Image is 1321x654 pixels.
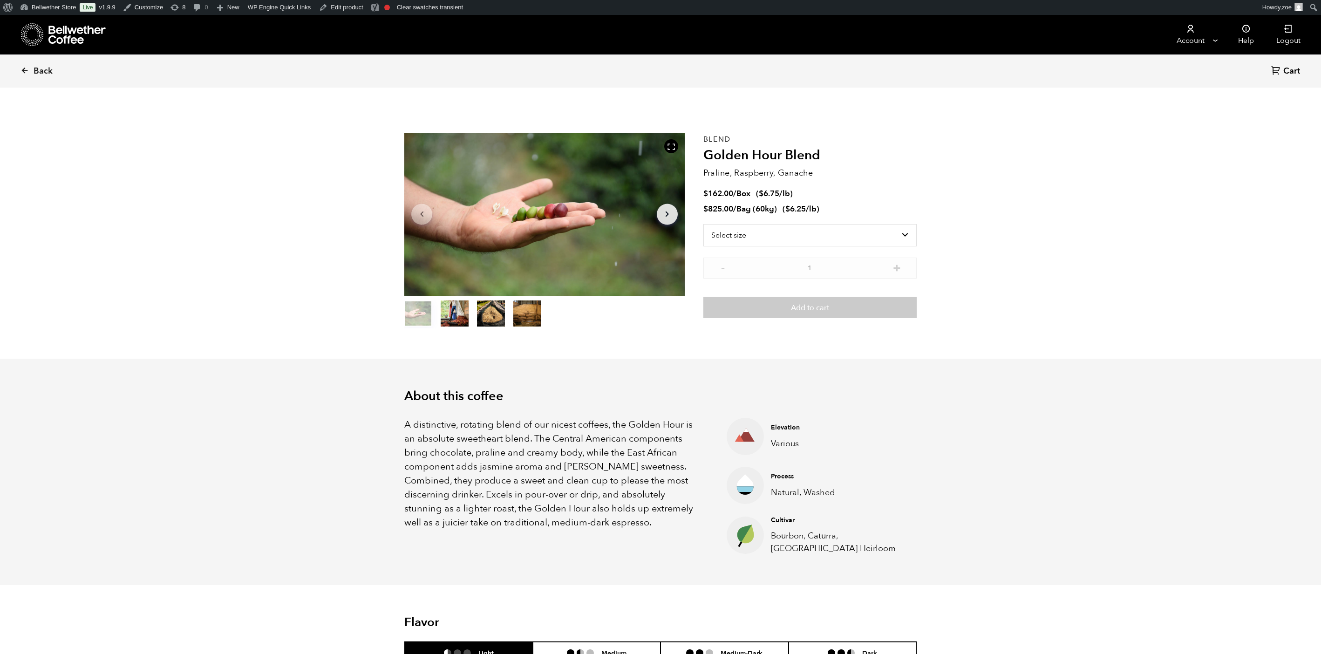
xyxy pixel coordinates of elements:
span: $ [703,188,708,199]
span: Box [736,188,750,199]
span: $ [785,204,790,214]
span: ( ) [783,204,819,214]
span: /lb [806,204,817,214]
p: A distinctive, rotating blend of our nicest coffees, the Golden Hour is an absolute sweetheart bl... [404,418,703,530]
span: Back [34,66,53,77]
p: Natural, Washed [771,486,902,499]
h2: About this coffee [404,389,917,404]
h4: Elevation [771,423,902,432]
div: Focus keyphrase not set [384,5,390,10]
h2: Golden Hour Blend [703,148,917,163]
span: $ [759,188,763,199]
span: / [733,204,736,214]
bdi: 825.00 [703,204,733,214]
span: Bag (60kg) [736,204,777,214]
span: ( ) [756,188,793,199]
span: / [733,188,736,199]
button: Add to cart [703,297,917,318]
a: Account [1162,15,1219,54]
bdi: 6.25 [785,204,806,214]
span: $ [703,204,708,214]
a: Logout [1265,15,1312,54]
button: - [717,262,729,272]
bdi: 6.75 [759,188,779,199]
p: Praline, Raspberry, Ganache [703,167,917,179]
h2: Flavor [404,615,575,630]
span: Cart [1283,66,1300,77]
a: Help [1227,15,1265,54]
h4: Process [771,472,902,481]
a: Cart [1271,65,1302,78]
p: Various [771,437,902,450]
bdi: 162.00 [703,188,733,199]
span: /lb [779,188,790,199]
a: Live [80,3,95,12]
p: Bourbon, Caturra, [GEOGRAPHIC_DATA] Heirloom [771,530,902,555]
span: zoe [1282,4,1292,11]
h4: Cultivar [771,516,902,525]
button: + [891,262,903,272]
